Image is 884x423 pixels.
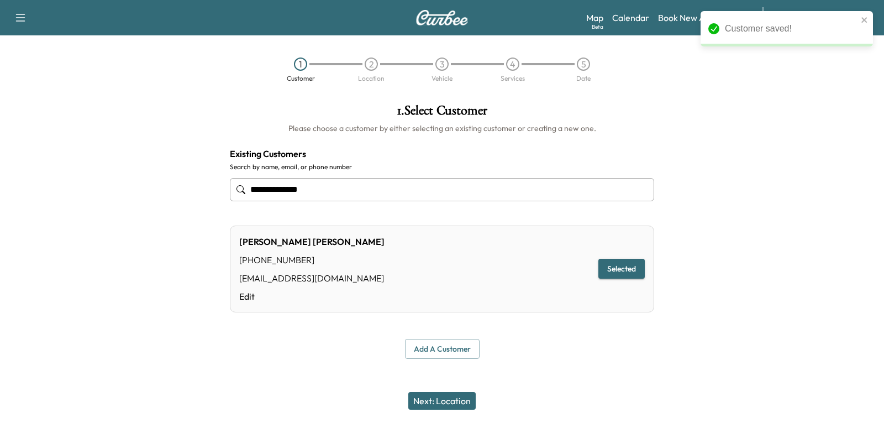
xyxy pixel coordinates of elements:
[725,22,857,35] div: Customer saved!
[239,235,385,248] div: [PERSON_NAME] [PERSON_NAME]
[592,23,603,31] div: Beta
[405,339,480,359] button: Add a customer
[287,75,315,82] div: Customer
[365,58,378,71] div: 2
[506,58,519,71] div: 4
[358,75,385,82] div: Location
[612,11,649,24] a: Calendar
[230,123,654,134] h6: Please choose a customer by either selecting an existing customer or creating a new one.
[577,58,590,71] div: 5
[239,290,385,303] a: Edit
[408,392,476,410] button: Next: Location
[230,104,654,123] h1: 1 . Select Customer
[230,163,654,171] label: Search by name, email, or phone number
[576,75,591,82] div: Date
[861,15,869,24] button: close
[586,11,603,24] a: MapBeta
[658,11,751,24] a: Book New Appointment
[239,253,385,267] div: [PHONE_NUMBER]
[435,58,449,71] div: 3
[239,271,385,285] div: [EMAIL_ADDRESS][DOMAIN_NAME]
[415,10,469,25] img: Curbee Logo
[432,75,452,82] div: Vehicle
[294,58,307,71] div: 1
[501,75,525,82] div: Services
[230,147,654,160] h4: Existing Customers
[598,259,645,279] button: Selected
